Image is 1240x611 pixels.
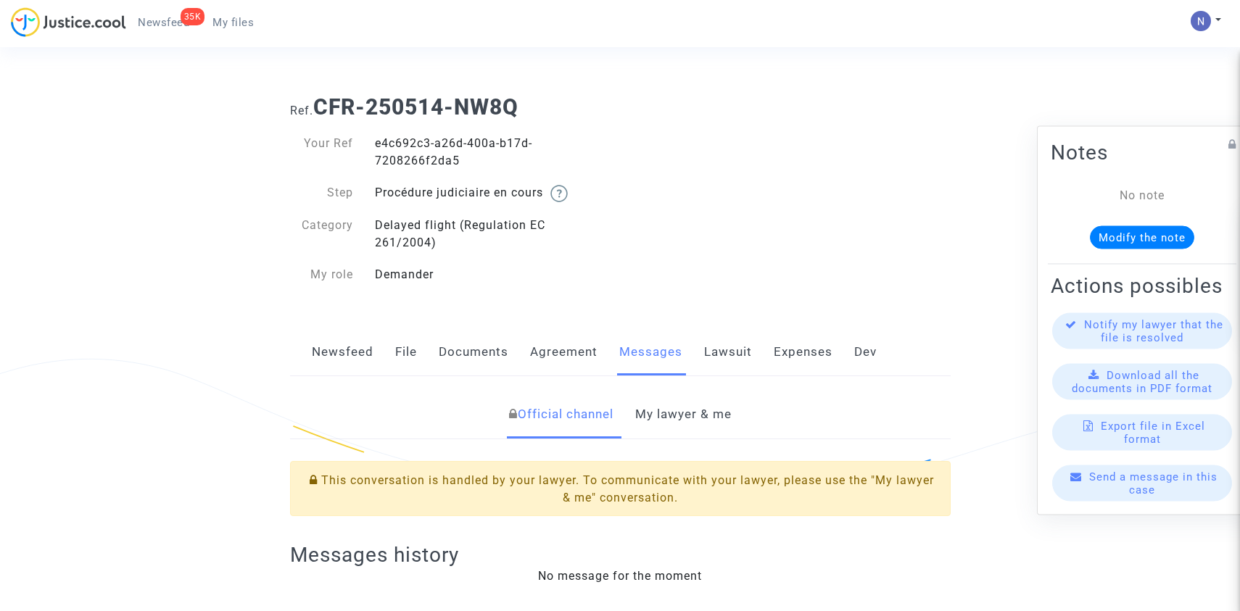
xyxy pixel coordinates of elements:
div: Delayed flight (Regulation EC 261/2004) [364,217,620,252]
span: Notify my lawyer that the file is resolved [1084,317,1223,344]
a: Messages [619,328,682,376]
a: Agreement [530,328,598,376]
a: Official channel [509,391,613,438]
div: e4c692c3-a26d-400a-b17d-7208266f2da5 [364,135,620,170]
h2: Messages history [290,542,951,568]
img: jc-logo.svg [11,7,126,37]
span: My files [212,16,254,29]
a: 35KNewsfeed [126,12,201,33]
div: 35K [181,8,205,25]
div: Category [279,217,365,252]
div: This conversation is handled by your lawyer. To communicate with your lawyer, please use the "My ... [290,461,951,516]
div: No note [1072,186,1212,204]
a: File [395,328,417,376]
a: Newsfeed [312,328,373,376]
div: No message for the moment [290,568,951,585]
div: My role [279,266,365,283]
div: Your Ref [279,135,365,170]
img: help.svg [550,185,568,202]
h2: Notes [1051,139,1233,165]
div: Procédure judiciaire en cours [364,184,620,202]
span: Download all the documents in PDF format [1072,368,1212,394]
a: Documents [439,328,508,376]
img: ACg8ocLbdXnmRFmzhNqwOPt_sjleXT1r-v--4sGn8-BO7_nRuDcVYw=s96-c [1191,11,1211,31]
div: Step [279,184,365,202]
h2: Actions possibles [1051,273,1233,298]
b: CFR-250514-NW8Q [313,94,518,120]
span: Export file in Excel format [1101,419,1205,445]
a: Dev [854,328,877,376]
a: Expenses [774,328,832,376]
a: My lawyer & me [635,391,732,438]
span: Send a message in this case [1089,470,1218,496]
a: Lawsuit [704,328,752,376]
span: Ref. [290,104,313,117]
span: Newsfeed [138,16,189,29]
a: My files [201,12,265,33]
div: Demander [364,266,620,283]
button: Modify the note [1090,225,1194,249]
